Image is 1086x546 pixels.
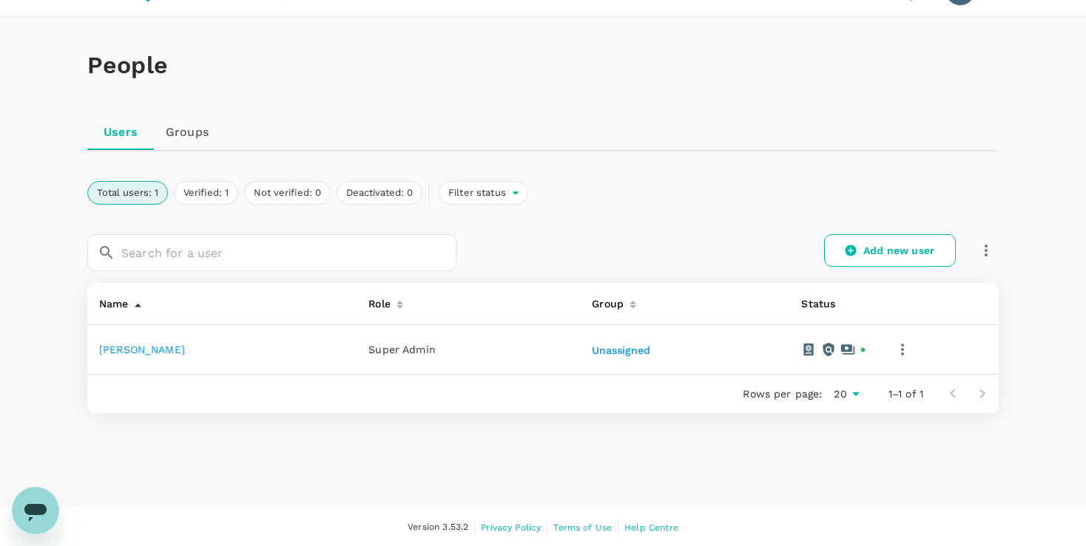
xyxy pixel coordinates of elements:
button: Unassigned [592,345,653,357]
th: Status [789,283,878,325]
a: Add new user [824,234,956,267]
h1: People [87,52,999,79]
a: Privacy Policy [481,519,541,536]
span: Terms of Use [553,522,612,533]
input: Search for a user [121,234,456,271]
span: Filter status [439,186,512,200]
p: 1–1 of 1 [888,386,923,401]
a: Terms of Use [553,519,612,536]
button: Verified: 1 [174,181,238,205]
button: Not verified: 0 [244,181,331,205]
span: Version 3.53.2 [408,520,468,535]
div: Group [586,289,624,313]
div: Filter status [439,181,528,205]
p: Rows per page: [743,386,822,401]
button: Total users: 1 [87,181,168,205]
a: Help Centre [624,519,678,536]
div: Name [93,289,129,313]
div: Role [362,289,391,313]
span: Privacy Policy [481,522,541,533]
span: Super Admin [368,344,436,355]
div: 20 [828,383,864,405]
a: Groups [154,115,220,150]
a: [PERSON_NAME] [99,344,185,355]
button: Deactivated: 0 [337,181,422,205]
a: Users [87,115,154,150]
span: Help Centre [624,522,678,533]
iframe: Button to launch messaging window [12,487,59,534]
